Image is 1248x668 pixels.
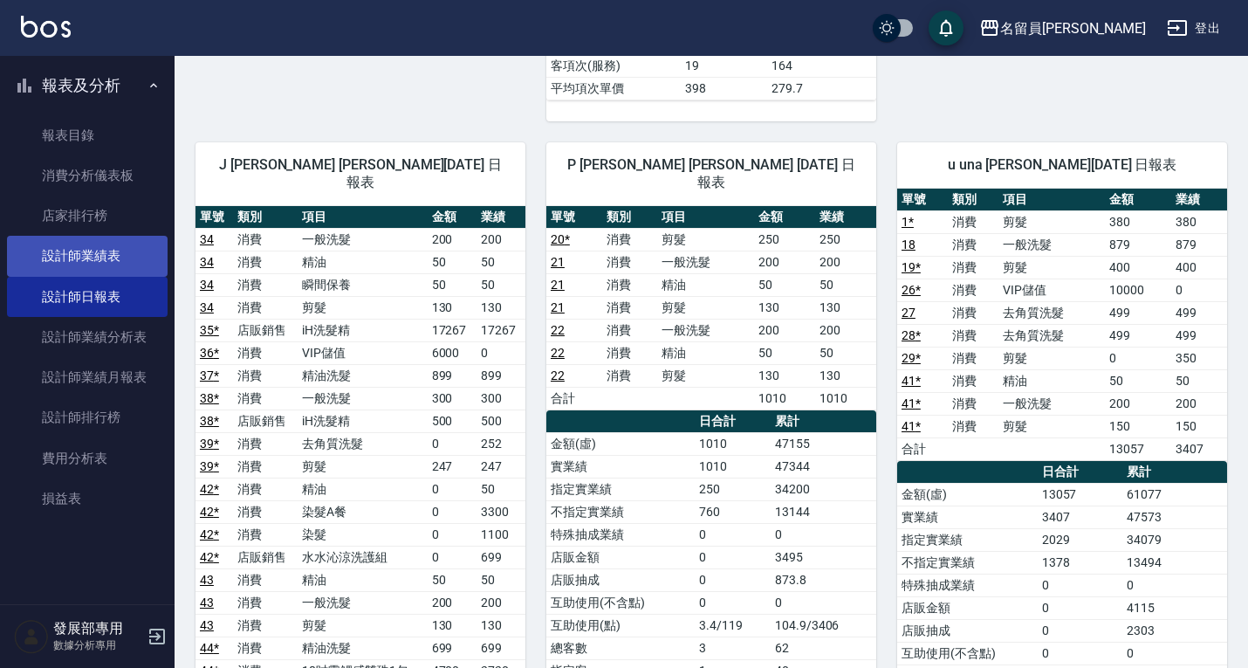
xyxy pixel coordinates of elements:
td: 1010 [695,432,770,455]
a: 設計師業績表 [7,236,168,276]
td: 247 [477,455,525,478]
td: 實業績 [897,506,1038,528]
a: 設計師日報表 [7,277,168,317]
td: 消費 [948,279,998,301]
td: 499 [1105,301,1171,324]
td: 互助使用(點) [546,614,695,637]
td: 店販抽成 [897,619,1038,642]
th: 單號 [897,189,948,211]
td: 62 [771,637,876,659]
p: 數據分析專用 [53,637,142,653]
td: 精油 [998,369,1105,392]
th: 單號 [195,206,233,229]
td: 50 [477,478,525,500]
td: 剪髮 [657,364,753,387]
td: 34200 [771,478,876,500]
span: J [PERSON_NAME] [PERSON_NAME][DATE] 日報表 [216,156,504,191]
td: 699 [477,637,525,659]
td: 不指定實業績 [546,500,695,523]
a: 報表目錄 [7,115,168,155]
td: 實業績 [546,455,695,478]
td: 合計 [897,437,948,460]
a: 18 [902,238,915,251]
a: 費用分析表 [7,438,168,479]
td: 特殊抽成業績 [546,523,695,546]
td: 17267 [477,319,525,341]
td: 500 [477,410,525,432]
td: 879 [1105,233,1171,256]
td: 消費 [233,637,298,659]
td: 0 [1122,642,1227,665]
td: 去角質洗髮 [998,324,1105,347]
td: 剪髮 [298,614,428,637]
td: 200 [1171,392,1227,415]
td: 剪髮 [998,210,1105,233]
td: 互助使用(不含點) [546,591,695,614]
a: 21 [551,255,565,269]
td: 精油 [298,251,428,273]
td: 店販金額 [546,546,695,568]
td: 不指定實業績 [897,551,1038,574]
td: 染髮A餐 [298,500,428,523]
td: 消費 [233,364,298,387]
table: a dense table [897,189,1227,461]
td: 200 [815,319,876,341]
td: 0 [695,568,770,591]
td: 3495 [771,546,876,568]
td: 61077 [1122,483,1227,506]
td: 消費 [948,233,998,256]
td: 699 [428,637,477,659]
td: 499 [1105,324,1171,347]
td: 899 [428,364,477,387]
td: 剪髮 [298,296,428,319]
td: 剪髮 [998,256,1105,279]
td: 消費 [602,341,658,364]
td: 一般洗髮 [298,591,428,614]
td: 瞬間保養 [298,273,428,296]
td: 消費 [233,455,298,478]
td: 13494 [1122,551,1227,574]
th: 類別 [948,189,998,211]
a: 設計師業績分析表 [7,317,168,357]
td: 200 [754,251,815,273]
a: 損益表 [7,479,168,519]
td: 消費 [233,568,298,591]
a: 22 [551,346,565,360]
td: 760 [695,500,770,523]
td: 消費 [233,523,298,546]
td: 47155 [771,432,876,455]
td: VIP儲值 [298,341,428,364]
td: 2029 [1038,528,1123,551]
td: 200 [815,251,876,273]
a: 43 [200,596,214,609]
td: 0 [1171,279,1227,301]
td: 104.9/3406 [771,614,876,637]
td: VIP儲值 [998,279,1105,301]
a: 22 [551,323,565,337]
span: u una [PERSON_NAME][DATE] 日報表 [918,156,1206,174]
td: 0 [1038,642,1123,665]
td: 精油 [298,568,428,591]
td: 消費 [233,273,298,296]
td: 指定實業績 [897,528,1038,551]
td: 消費 [948,415,998,437]
td: 1010 [754,387,815,410]
button: 名留員[PERSON_NAME] [972,10,1153,46]
td: 50 [477,251,525,273]
td: 消費 [948,392,998,415]
td: 50 [815,273,876,296]
th: 日合計 [695,410,770,433]
td: 消費 [948,301,998,324]
th: 類別 [602,206,658,229]
span: P [PERSON_NAME] [PERSON_NAME] [DATE] 日報表 [567,156,855,191]
th: 日合計 [1038,461,1123,484]
td: 消費 [233,432,298,455]
td: 精油 [657,273,753,296]
td: 消費 [233,478,298,500]
td: 金額(虛) [546,432,695,455]
td: 130 [428,614,477,637]
td: 0 [428,500,477,523]
td: 6000 [428,341,477,364]
button: save [929,10,963,45]
td: 350 [1171,347,1227,369]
